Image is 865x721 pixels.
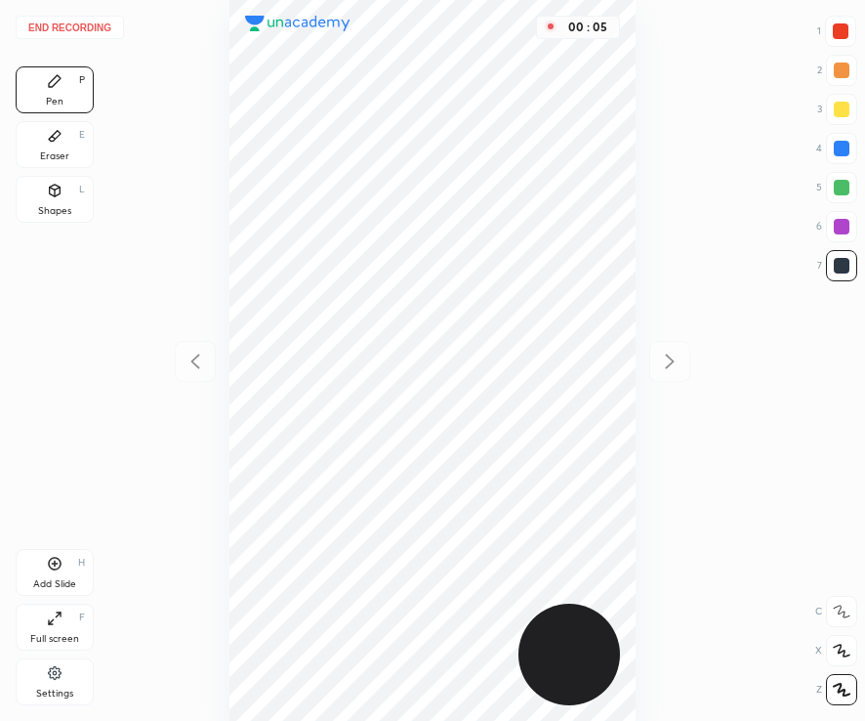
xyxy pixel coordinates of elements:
[816,172,857,203] div: 5
[40,151,69,161] div: Eraser
[245,16,350,31] img: logo.38c385cc.svg
[816,211,857,242] div: 6
[815,635,857,666] div: X
[817,55,857,86] div: 2
[30,634,79,644] div: Full screen
[36,689,73,699] div: Settings
[815,596,857,627] div: C
[817,16,856,47] div: 1
[816,133,857,164] div: 4
[79,130,85,140] div: E
[817,250,857,281] div: 7
[33,579,76,589] div: Add Slide
[564,21,611,34] div: 00 : 05
[16,16,124,39] button: End recording
[79,185,85,194] div: L
[816,674,857,705] div: Z
[38,206,71,216] div: Shapes
[79,75,85,85] div: P
[817,94,857,125] div: 3
[46,97,63,106] div: Pen
[79,613,85,622] div: F
[78,558,85,568] div: H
